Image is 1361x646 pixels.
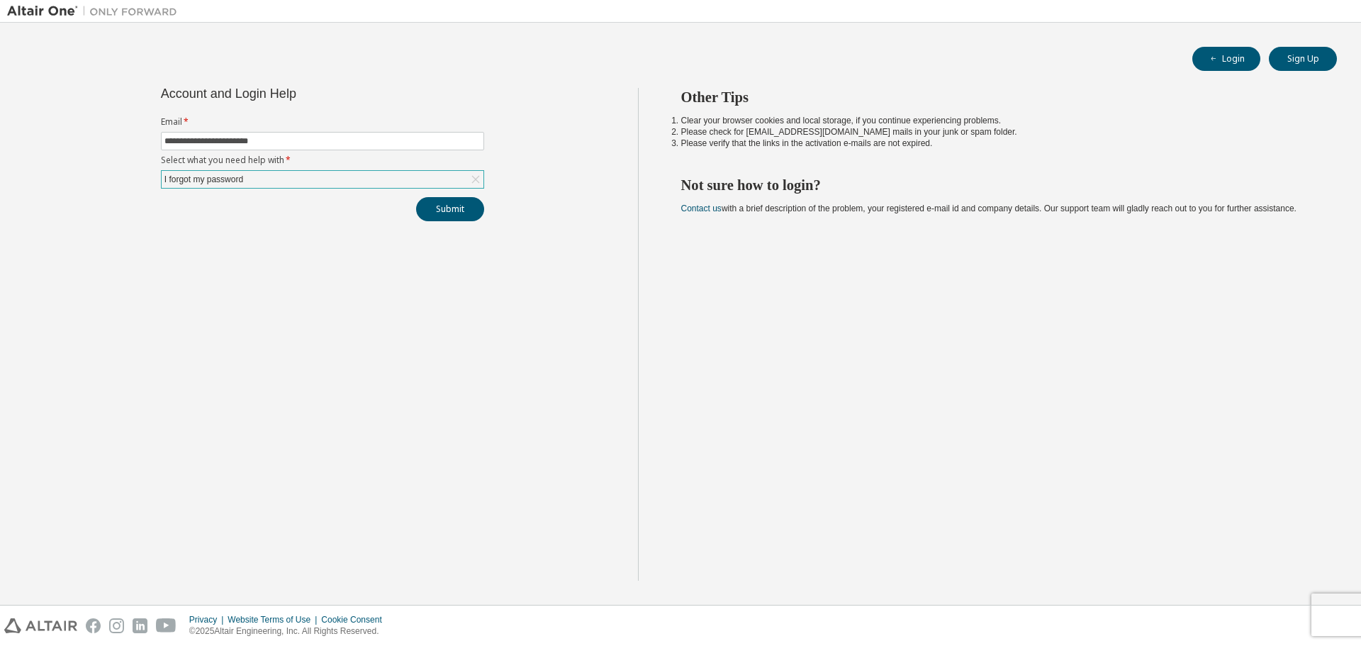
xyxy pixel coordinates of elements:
[162,172,245,187] div: I forgot my password
[161,155,484,166] label: Select what you need help with
[681,204,1296,213] span: with a brief description of the problem, your registered e-mail id and company details. Our suppo...
[156,618,177,633] img: youtube.svg
[228,614,321,625] div: Website Terms of Use
[681,138,1312,149] li: Please verify that the links in the activation e-mails are not expired.
[681,204,722,213] a: Contact us
[1269,47,1337,71] button: Sign Up
[321,614,390,625] div: Cookie Consent
[133,618,147,633] img: linkedin.svg
[681,115,1312,126] li: Clear your browser cookies and local storage, if you continue experiencing problems.
[681,88,1312,106] h2: Other Tips
[161,116,484,128] label: Email
[416,197,484,221] button: Submit
[4,618,77,633] img: altair_logo.svg
[681,126,1312,138] li: Please check for [EMAIL_ADDRESS][DOMAIN_NAME] mails in your junk or spam folder.
[189,614,228,625] div: Privacy
[161,88,420,99] div: Account and Login Help
[86,618,101,633] img: facebook.svg
[681,176,1312,194] h2: Not sure how to login?
[162,171,483,188] div: I forgot my password
[1192,47,1260,71] button: Login
[109,618,124,633] img: instagram.svg
[7,4,184,18] img: Altair One
[189,625,391,637] p: © 2025 Altair Engineering, Inc. All Rights Reserved.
